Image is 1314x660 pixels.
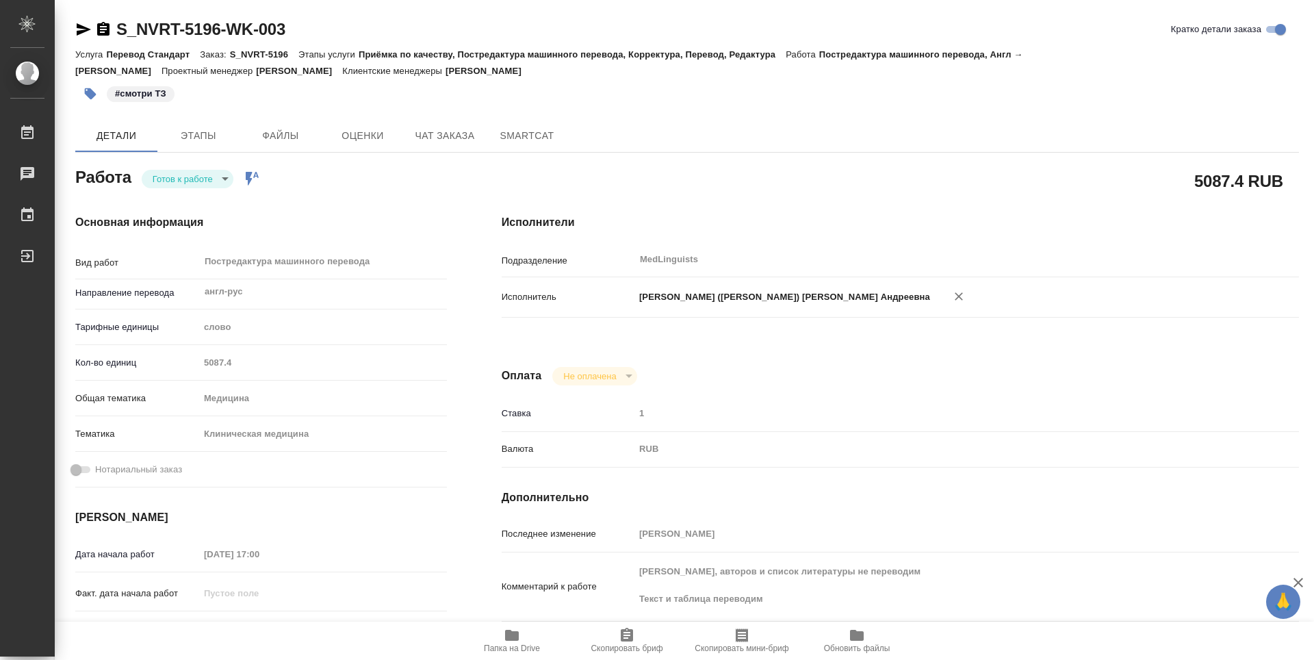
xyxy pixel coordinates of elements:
[248,127,313,144] span: Файлы
[684,622,799,660] button: Скопировать мини-бриф
[75,509,447,526] h4: [PERSON_NAME]
[454,622,569,660] button: Папка на Drive
[502,254,634,268] p: Подразделение
[95,21,112,38] button: Скопировать ссылку
[634,290,930,304] p: [PERSON_NAME] ([PERSON_NAME]) [PERSON_NAME] Андреевна
[502,442,634,456] p: Валюта
[786,49,819,60] p: Работа
[256,66,342,76] p: [PERSON_NAME]
[199,544,319,564] input: Пустое поле
[75,392,199,405] p: Общая тематика
[494,127,560,144] span: SmartCat
[634,403,1233,423] input: Пустое поле
[502,580,634,594] p: Комментарий к работе
[944,281,974,312] button: Удалить исполнителя
[502,490,1299,506] h4: Дополнительно
[75,164,131,188] h2: Работа
[199,387,447,410] div: Медицина
[75,286,199,300] p: Направление перевода
[75,587,199,600] p: Факт. дата начала работ
[502,407,634,420] p: Ставка
[1194,169,1283,192] h2: 5087.4 RUB
[75,214,447,231] h4: Основная информация
[75,79,105,109] button: Добавить тэг
[75,427,199,441] p: Тематика
[75,49,106,60] p: Услуга
[166,127,231,144] span: Этапы
[484,644,540,653] span: Папка на Drive
[230,49,298,60] p: S_NVRT-5196
[330,127,396,144] span: Оценки
[502,527,634,541] p: Последнее изменение
[1266,585,1300,619] button: 🙏
[75,356,199,370] p: Кол-во единиц
[1171,23,1261,36] span: Кратко детали заказа
[298,49,359,60] p: Этапы услуги
[824,644,890,653] span: Обновить файлы
[552,367,636,385] div: Готов к работе
[115,87,166,101] p: #смотри ТЗ
[412,127,478,144] span: Чат заказа
[446,66,532,76] p: [PERSON_NAME]
[200,49,229,60] p: Заказ:
[1272,587,1295,616] span: 🙏
[142,170,233,188] div: Готов к работе
[75,256,199,270] p: Вид работ
[106,49,200,60] p: Перевод Стандарт
[75,21,92,38] button: Скопировать ссылку для ЯМессенджера
[634,560,1233,611] textarea: [PERSON_NAME], авторов и список литературы не переводим Текст и таблица переводим
[105,87,176,99] span: смотри ТЗ
[199,583,319,603] input: Пустое поле
[559,370,620,382] button: Не оплачена
[634,524,1233,544] input: Пустое поле
[162,66,256,76] p: Проектный менеджер
[199,422,447,446] div: Клиническая медицина
[634,437,1233,461] div: RUB
[75,320,199,334] p: Тарифные единицы
[695,644,788,653] span: Скопировать мини-бриф
[75,548,199,561] p: Дата начала работ
[149,173,217,185] button: Готов к работе
[199,619,319,639] input: Пустое поле
[502,368,542,384] h4: Оплата
[95,463,182,477] span: Нотариальный заказ
[591,644,662,653] span: Скопировать бриф
[199,353,447,372] input: Пустое поле
[502,214,1299,231] h4: Исполнители
[502,290,634,304] p: Исполнитель
[116,20,285,38] a: S_NVRT-5196-WK-003
[799,622,914,660] button: Обновить файлы
[83,127,149,144] span: Детали
[569,622,684,660] button: Скопировать бриф
[199,316,447,339] div: слово
[359,49,786,60] p: Приёмка по качеству, Постредактура машинного перевода, Корректура, Перевод, Редактура
[342,66,446,76] p: Клиентские менеджеры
